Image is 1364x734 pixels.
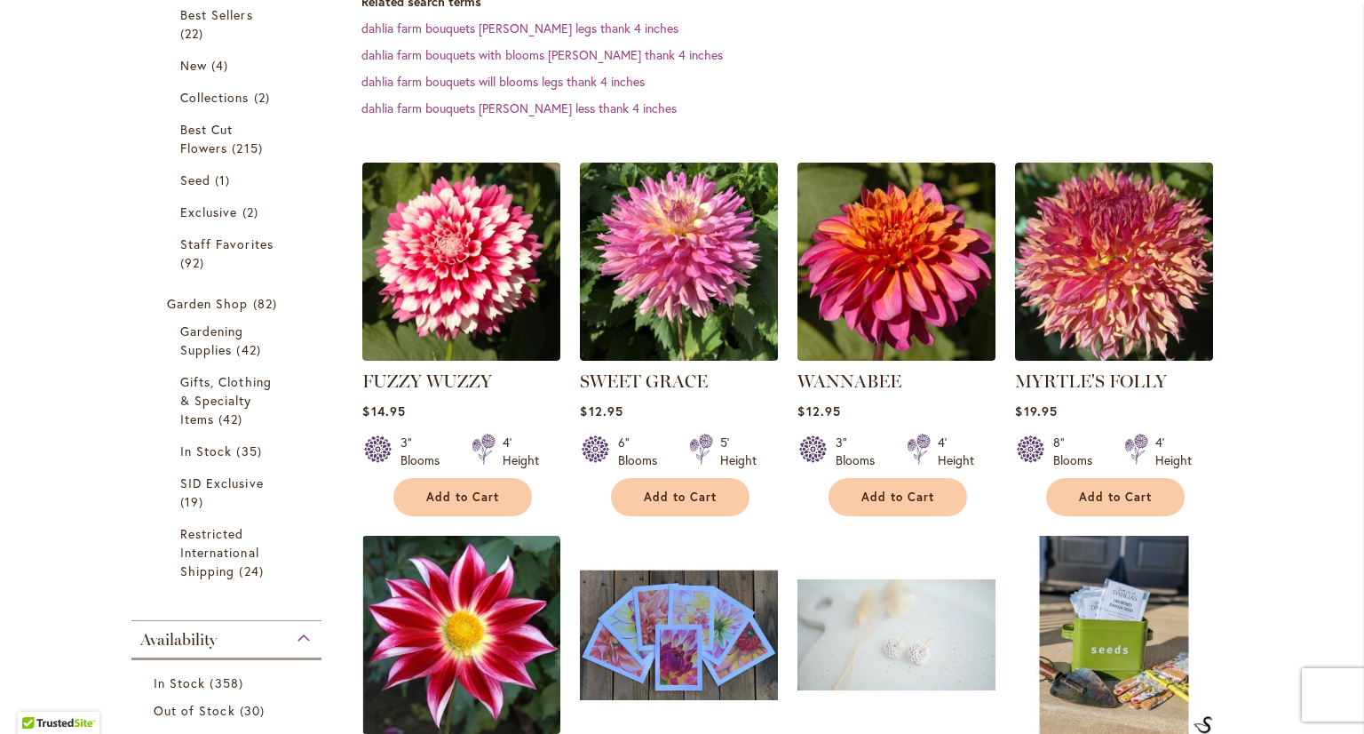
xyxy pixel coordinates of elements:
[140,630,217,650] span: Availability
[797,347,995,364] a: WANNABEE
[180,474,277,511] a: SID Exclusive
[797,536,995,734] img: Dahlia Mini Hoops
[797,371,901,392] a: WANNABEE
[644,490,717,505] span: Add to Cart
[180,5,277,43] a: Best Sellers
[361,46,723,63] a: dahlia farm bouquets with blooms [PERSON_NAME] thank 4 inches
[232,139,266,157] span: 215
[180,120,277,157] a: Best Cut Flowers
[239,562,267,580] span: 24
[180,322,277,359] a: Gardening Supplies
[180,24,208,43] span: 22
[240,701,269,720] span: 30
[236,442,266,460] span: 35
[180,323,243,358] span: Gardening Supplies
[180,524,277,580] a: Restricted International Shipping
[1046,478,1185,516] button: Add to Cart
[211,56,233,75] span: 4
[829,478,967,516] button: Add to Cart
[180,235,274,252] span: Staff Favorites
[1193,716,1213,734] img: Mixed Dahlia Seed
[180,253,209,272] span: 92
[1015,403,1057,419] span: $19.95
[580,371,708,392] a: SWEET GRACE
[254,88,274,107] span: 2
[180,203,277,221] a: Exclusive
[13,671,63,721] iframe: Launch Accessibility Center
[580,163,778,361] img: SWEET GRACE
[167,295,249,312] span: Garden Shop
[180,475,264,491] span: SID Exclusive
[618,434,668,469] div: 6" Blooms
[611,478,749,516] button: Add to Cart
[180,442,277,460] a: In Stock
[362,536,560,734] img: JUNKYARD DOG
[720,434,757,469] div: 5' Height
[1155,434,1192,469] div: 4' Height
[154,701,304,720] a: Out of Stock 30
[1015,163,1213,361] img: MYRTLE'S FOLLY
[1015,536,1213,734] img: Mixed Dahlia Seed
[362,371,492,392] a: FUZZY WUZZY
[218,410,247,428] span: 42
[580,347,778,364] a: SWEET GRACE
[797,403,840,419] span: $12.95
[836,434,885,469] div: 3" Blooms
[180,88,277,107] a: Collections
[154,702,235,719] span: Out of Stock
[154,674,205,691] span: In Stock
[180,203,237,220] span: Exclusive
[210,674,247,692] span: 358
[242,203,263,221] span: 2
[1053,434,1103,469] div: 8" Blooms
[180,57,207,74] span: New
[400,434,450,469] div: 3" Blooms
[180,121,233,156] span: Best Cut Flowers
[861,490,934,505] span: Add to Cart
[1015,371,1167,392] a: MYRTLE'S FOLLY
[180,6,253,23] span: Best Sellers
[180,492,208,511] span: 19
[180,373,272,427] span: Gifts, Clothing & Specialty Items
[180,443,232,459] span: In Stock
[362,347,560,364] a: FUZZY WUZZY
[362,163,560,361] img: FUZZY WUZZY
[180,372,277,428] a: Gifts, Clothing &amp; Specialty Items
[1015,347,1213,364] a: MYRTLE'S FOLLY
[938,434,974,469] div: 4' Height
[236,340,265,359] span: 42
[361,73,645,90] a: dahlia farm bouquets will blooms legs thank 4 inches
[180,56,277,75] a: New
[361,20,678,36] a: dahlia farm bouquets [PERSON_NAME] legs thank 4 inches
[580,403,623,419] span: $12.95
[154,674,304,692] a: In Stock 358
[180,235,277,272] a: Staff Favorites
[180,89,250,106] span: Collections
[253,294,282,313] span: 82
[797,163,995,361] img: WANNABEE
[180,171,277,189] a: Seed
[503,434,539,469] div: 4' Height
[215,171,234,189] span: 1
[167,294,290,313] a: Garden Shop
[393,478,532,516] button: Add to Cart
[362,403,405,419] span: $14.95
[180,525,259,579] span: Restricted International Shipping
[1079,490,1152,505] span: Add to Cart
[361,100,677,116] a: dahlia farm bouquets [PERSON_NAME] less thank 4 inches
[180,172,210,188] span: Seed
[580,536,778,734] img: Group shot of Dahlia Cards
[426,490,499,505] span: Add to Cart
